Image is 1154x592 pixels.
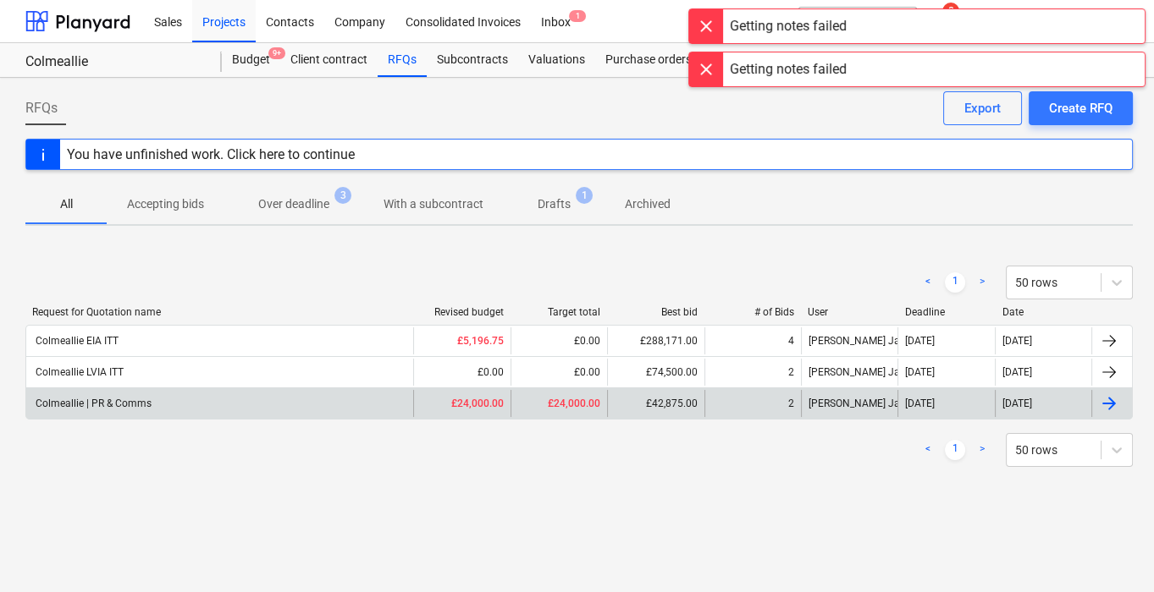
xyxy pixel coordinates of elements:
[595,43,702,77] a: Purchase orders
[788,335,794,347] div: 4
[268,47,285,59] span: 9+
[420,306,504,318] div: Revised budget
[1029,91,1133,125] button: Create RFQ
[384,195,483,213] p: With a subcontract
[801,390,897,417] div: [PERSON_NAME] Jack
[1069,511,1154,592] iframe: Chat Widget
[964,97,1001,119] div: Export
[569,10,586,22] span: 1
[972,440,992,460] a: Next page
[457,335,504,347] b: £5,196.75
[607,327,704,354] div: £288,171.00
[518,43,595,77] a: Valuations
[1002,306,1085,318] div: Date
[711,306,795,318] div: # of Bids
[945,440,965,460] a: Page 1 is your current page
[614,306,698,318] div: Best bid
[413,359,510,386] div: £0.00
[33,397,152,409] div: Colmeallie | PR & Comms
[451,397,504,409] b: £24,000.00
[511,359,607,386] div: £0.00
[918,272,938,293] a: Previous page
[427,43,518,77] a: Subcontracts
[32,306,406,318] div: Request for Quotation name
[25,98,58,118] span: RFQs
[334,187,351,204] span: 3
[808,306,892,318] div: User
[548,397,600,409] b: £24,000.00
[905,366,935,378] div: [DATE]
[378,43,427,77] a: RFQs
[127,195,204,213] p: Accepting bids
[538,195,571,213] p: Drafts
[517,306,601,318] div: Target total
[788,366,794,378] div: 2
[67,146,355,162] div: You have unfinished work. Click here to continue
[788,397,794,409] div: 2
[1002,397,1032,409] div: [DATE]
[222,43,280,77] a: Budget9+
[945,272,965,293] a: Page 1 is your current page
[905,397,935,409] div: [DATE]
[607,390,704,417] div: £42,875.00
[33,335,119,347] div: Colmeallie EIA ITT
[730,59,847,79] div: Getting notes failed
[576,187,593,204] span: 1
[511,327,607,354] div: £0.00
[1002,335,1032,347] div: [DATE]
[258,195,329,213] p: Over deadline
[1002,366,1032,378] div: [DATE]
[280,43,378,77] a: Client contract
[25,53,202,71] div: Colmeallie
[46,195,86,213] p: All
[222,43,280,77] div: Budget
[972,272,992,293] a: Next page
[607,359,704,386] div: £74,500.00
[801,327,897,354] div: [PERSON_NAME] Jack
[801,359,897,386] div: [PERSON_NAME] Jack
[918,440,938,460] a: Previous page
[730,16,847,36] div: Getting notes failed
[905,306,989,318] div: Deadline
[905,335,935,347] div: [DATE]
[1049,97,1113,119] div: Create RFQ
[33,366,124,378] div: Colmeallie LVIA ITT
[943,91,1022,125] button: Export
[625,195,671,213] p: Archived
